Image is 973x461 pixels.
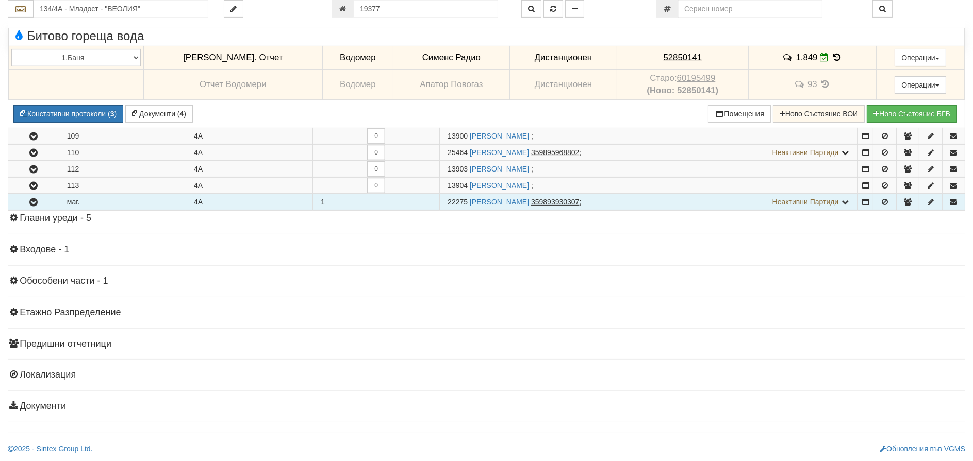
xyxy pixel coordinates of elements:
td: ; [440,128,858,144]
h4: Локализация [8,370,965,380]
button: Констативни протоколи (3) [13,105,123,123]
b: 4 [180,110,184,118]
span: Неактивни Партиди [772,198,839,206]
span: Партида № [448,132,468,140]
tcxspan: Call 60195499 via 3CX [677,73,716,83]
a: 2025 - Sintex Group Ltd. [8,445,93,453]
span: История на забележките [794,79,807,89]
td: Сименс Радио [393,46,509,70]
td: ; [440,161,858,177]
td: Водомер [322,46,393,70]
h4: Етажно Разпределение [8,308,965,318]
td: 4А [186,194,312,210]
span: Партида № [448,165,468,173]
td: 110 [59,145,186,161]
span: Партида № [448,198,468,206]
span: Отчет Водомери [200,79,266,89]
td: Устройство със сериен номер 60195499 беше подменено от устройство със сериен номер 52850141 [617,70,749,100]
button: Ново Състояние ВОИ [773,105,865,123]
span: 1 [321,198,325,206]
h4: Обособени части - 1 [8,276,965,286]
td: 4А [186,178,312,194]
td: 4А [186,145,312,161]
a: [PERSON_NAME] [470,165,529,173]
a: Обновления във VGMS [880,445,965,453]
td: ; [440,145,858,161]
span: Неактивни Партиди [772,148,839,157]
span: Битово гореща вода [11,29,144,43]
td: 112 [59,161,186,177]
tcxspan: Call 52850141 via 3CX [664,53,702,62]
button: Документи (4) [125,105,193,123]
td: 109 [59,128,186,144]
span: [PERSON_NAME]. Отчет [183,53,283,62]
button: Помещения [708,105,771,123]
a: [PERSON_NAME] [470,132,529,140]
td: Водомер [322,70,393,100]
span: История на забележките [782,53,796,62]
h4: Предишни отчетници [8,339,965,349]
span: 93 [807,80,817,90]
button: Операции [895,49,946,66]
td: 4А [186,128,312,144]
td: ; [440,194,858,210]
tcxspan: Call 359895968802 via 3CX [531,148,579,157]
span: Партида № [448,181,468,190]
td: 113 [59,178,186,194]
a: [PERSON_NAME] [470,198,529,206]
span: История на показанията [831,53,843,62]
td: 4А [186,161,312,177]
h4: Главни уреди - 5 [8,213,965,224]
span: Партида № [448,148,468,157]
td: маг. [59,194,186,210]
b: (Ново: 52850141) [647,86,718,95]
button: Новo Състояние БГВ [867,105,957,123]
h4: Документи [8,401,965,412]
button: Операции [895,76,946,94]
a: [PERSON_NAME] [470,181,529,190]
td: Апатор Повогаз [393,70,509,100]
td: Дистанционен [509,70,617,100]
b: 3 [110,110,114,118]
h4: Входове - 1 [8,245,965,255]
span: 1.849 [796,53,818,62]
td: ; [440,178,858,194]
a: [PERSON_NAME] [470,148,529,157]
span: История на показанията [819,79,831,89]
i: Редакция Отчет към 31/08/2025 [820,53,829,62]
td: Дистанционен [509,46,617,70]
tcxspan: Call 359893930307 via 3CX [531,198,579,206]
